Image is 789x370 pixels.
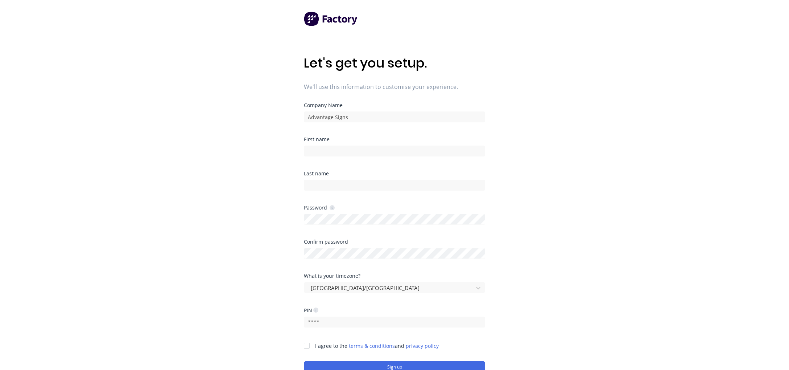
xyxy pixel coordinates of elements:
div: Last name [304,171,485,176]
div: PIN [304,307,318,314]
span: I agree to the and [315,342,439,349]
a: terms & conditions [349,342,395,349]
div: Confirm password [304,239,485,244]
div: First name [304,137,485,142]
div: Company Name [304,103,485,108]
div: Password [304,204,335,211]
img: Factory [304,12,358,26]
h1: Let's get you setup. [304,55,485,71]
a: privacy policy [406,342,439,349]
div: What is your timezone? [304,273,485,278]
span: We'll use this information to customise your experience. [304,82,485,91]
